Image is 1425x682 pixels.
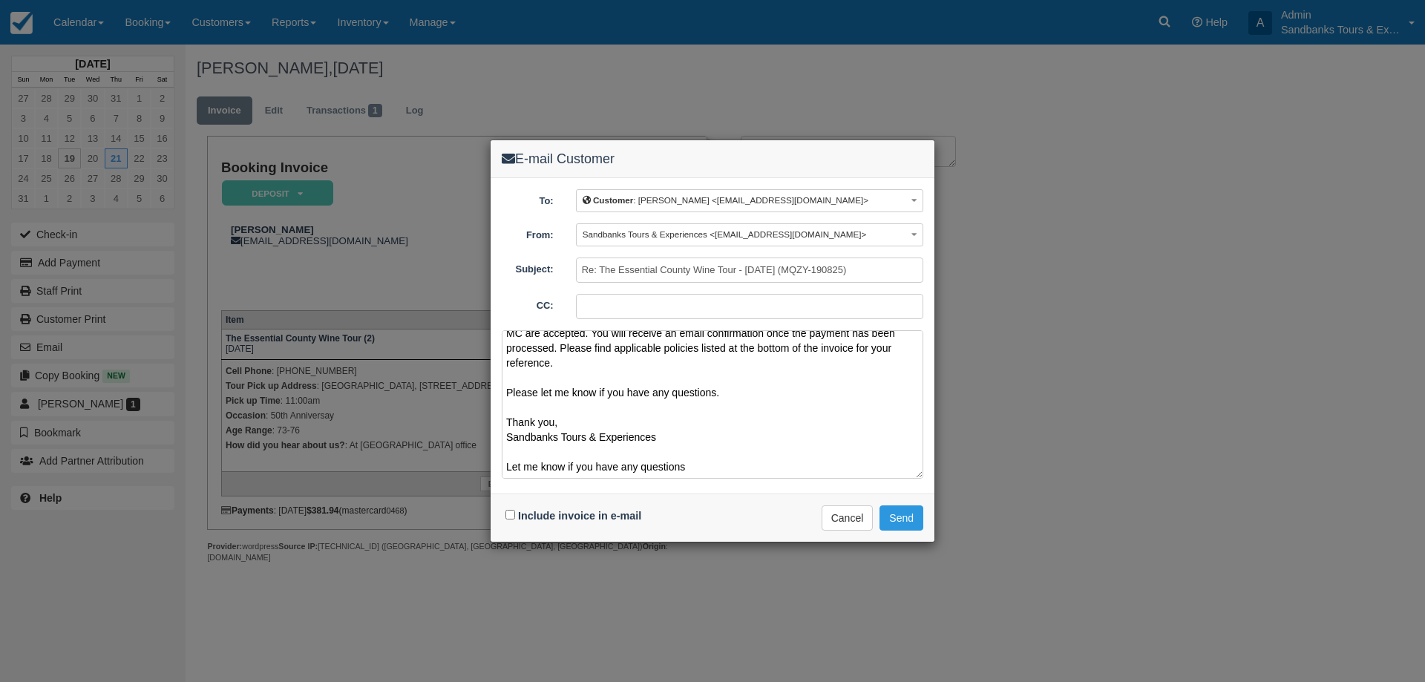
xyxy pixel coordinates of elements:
label: To: [491,189,565,209]
h4: E-mail Customer [502,151,923,167]
button: Cancel [822,505,874,531]
button: Sandbanks Tours & Experiences <[EMAIL_ADDRESS][DOMAIN_NAME]> [576,223,923,246]
button: Send [879,505,923,531]
button: Customer: [PERSON_NAME] <[EMAIL_ADDRESS][DOMAIN_NAME]> [576,189,923,212]
label: Subject: [491,258,565,277]
label: CC: [491,294,565,313]
span: : [PERSON_NAME] <[EMAIL_ADDRESS][DOMAIN_NAME]> [583,195,868,205]
b: Customer [593,195,633,205]
span: Sandbanks Tours & Experiences <[EMAIL_ADDRESS][DOMAIN_NAME]> [583,229,867,239]
label: Include invoice in e-mail [518,510,641,522]
label: From: [491,223,565,243]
